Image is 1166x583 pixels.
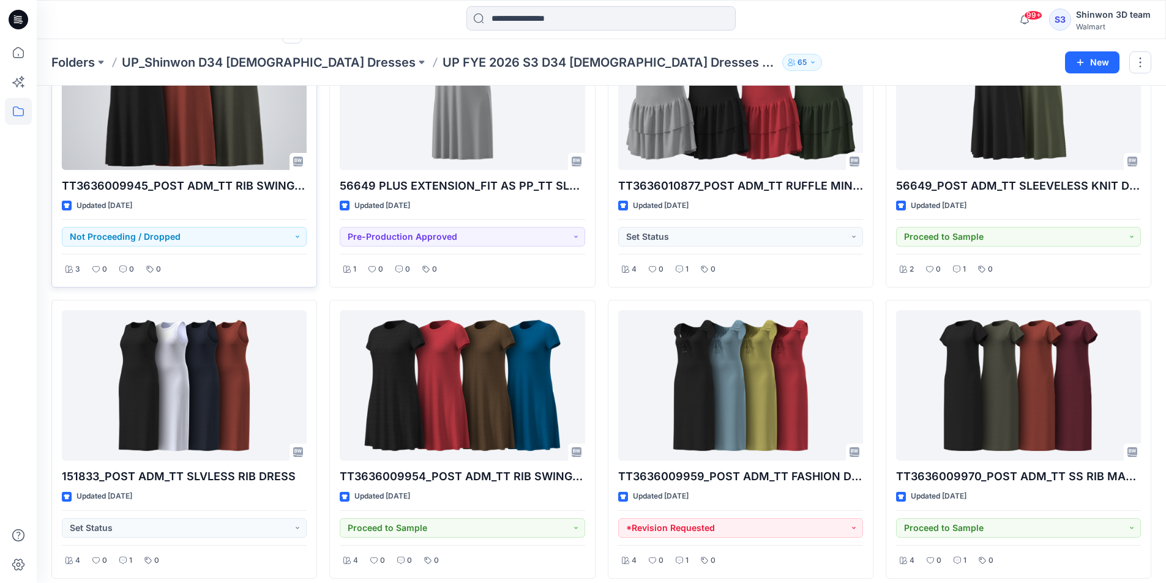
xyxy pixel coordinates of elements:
[1076,22,1151,31] div: Walmart
[936,554,941,567] p: 0
[618,19,863,170] a: TT3636010877_POST ADM_TT RUFFLE MINI DRESS
[405,263,410,276] p: 0
[618,177,863,195] p: TT3636010877_POST ADM_TT RUFFLE MINI DRESS
[632,263,637,276] p: 4
[711,554,716,567] p: 0
[911,199,966,212] p: Updated [DATE]
[75,554,80,567] p: 4
[62,177,307,195] p: TT3636009945_POST ADM_TT RIB SWING DRESS
[1024,10,1042,20] span: 99+
[443,54,777,71] p: UP FYE 2026 S3 D34 [DEMOGRAPHIC_DATA] Dresses Shinwon
[686,263,689,276] p: 1
[432,263,437,276] p: 0
[340,177,585,195] p: 56649 PLUS EXTENSION_FIT AS PP_TT SLEEVELESS KNIT DRESS_1X
[102,263,107,276] p: 0
[618,310,863,461] a: TT3636009959_POST ADM_TT FASHION DRESS
[618,468,863,485] p: TT3636009959_POST ADM_TT FASHION DRESS
[896,468,1141,485] p: TT3636009970_POST ADM_TT SS RIB MAXI DRESS
[154,554,159,567] p: 0
[380,554,385,567] p: 0
[62,310,307,461] a: 151833_POST ADM_TT SLVLESS RIB DRESS
[340,468,585,485] p: TT3636009954_POST ADM_TT RIB SWING DRESS
[1049,9,1071,31] div: S3
[77,490,132,503] p: Updated [DATE]
[686,554,689,567] p: 1
[340,310,585,461] a: TT3636009954_POST ADM_TT RIB SWING DRESS
[659,554,663,567] p: 0
[988,554,993,567] p: 0
[963,263,966,276] p: 1
[1076,7,1151,22] div: Shinwon 3D team
[354,490,410,503] p: Updated [DATE]
[911,490,966,503] p: Updated [DATE]
[963,554,966,567] p: 1
[354,199,410,212] p: Updated [DATE]
[122,54,416,71] a: UP_Shinwon D34 [DEMOGRAPHIC_DATA] Dresses
[633,490,689,503] p: Updated [DATE]
[711,263,716,276] p: 0
[798,56,807,69] p: 65
[659,263,663,276] p: 0
[353,554,358,567] p: 4
[782,54,822,71] button: 65
[632,554,637,567] p: 4
[129,554,132,567] p: 1
[62,468,307,485] p: 151833_POST ADM_TT SLVLESS RIB DRESS
[1065,51,1119,73] button: New
[75,263,80,276] p: 3
[353,263,356,276] p: 1
[77,199,132,212] p: Updated [DATE]
[896,19,1141,170] a: 56649_POST ADM_TT SLEEVELESS KNIT DRESS
[62,19,307,170] a: TT3636009945_POST ADM_TT RIB SWING DRESS
[51,54,95,71] a: Folders
[340,19,585,170] a: 56649 PLUS EXTENSION_FIT AS PP_TT SLEEVELESS KNIT DRESS_1X
[910,263,914,276] p: 2
[633,199,689,212] p: Updated [DATE]
[129,263,134,276] p: 0
[910,554,914,567] p: 4
[896,310,1141,461] a: TT3636009970_POST ADM_TT SS RIB MAXI DRESS
[407,554,412,567] p: 0
[896,177,1141,195] p: 56649_POST ADM_TT SLEEVELESS KNIT DRESS
[156,263,161,276] p: 0
[988,263,993,276] p: 0
[434,554,439,567] p: 0
[378,263,383,276] p: 0
[936,263,941,276] p: 0
[102,554,107,567] p: 0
